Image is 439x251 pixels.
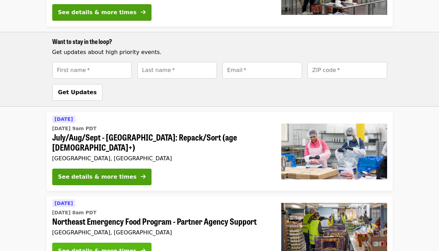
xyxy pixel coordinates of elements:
[52,62,132,79] input: [object Object]
[58,89,97,96] span: Get Updates
[55,200,73,206] span: [DATE]
[58,8,137,17] div: See details & more times
[222,62,302,79] input: [object Object]
[52,132,270,152] span: July/Aug/Sept - [GEOGRAPHIC_DATA]: Repack/Sort (age [DEMOGRAPHIC_DATA]+)
[141,173,146,180] i: arrow-right icon
[52,229,270,236] div: [GEOGRAPHIC_DATA], [GEOGRAPHIC_DATA]
[308,62,387,79] input: [object Object]
[52,49,162,55] span: Get updates about high priority events.
[52,4,152,21] button: See details & more times
[52,155,270,162] div: [GEOGRAPHIC_DATA], [GEOGRAPHIC_DATA]
[58,173,137,181] div: See details & more times
[52,216,270,226] span: Northeast Emergency Food Program - Partner Agency Support
[52,169,152,185] button: See details & more times
[141,9,146,16] i: arrow-right icon
[55,116,73,122] span: [DATE]
[52,125,97,132] time: [DATE] 9am PDT
[47,112,393,191] a: See details for "July/Aug/Sept - Beaverton: Repack/Sort (age 10+)"
[281,124,387,179] img: July/Aug/Sept - Beaverton: Repack/Sort (age 10+) organized by Oregon Food Bank
[52,209,97,216] time: [DATE] 8am PDT
[137,62,217,79] input: [object Object]
[52,84,103,101] button: Get Updates
[52,37,112,46] span: Want to stay in the loop?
